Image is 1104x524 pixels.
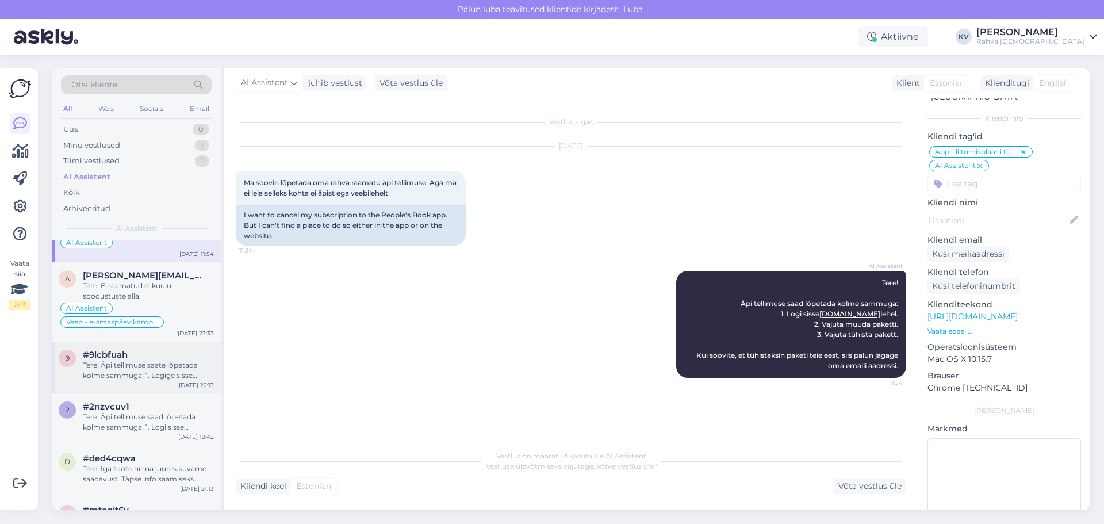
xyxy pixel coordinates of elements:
span: 9 [66,354,70,362]
div: 1 [195,140,209,151]
p: Kliendi tag'id [927,131,1081,143]
div: KV [956,29,972,45]
span: 2 [66,406,70,414]
input: Lisa tag [927,175,1081,192]
div: 1 [195,155,209,167]
p: Klienditeekond [927,299,1081,311]
div: Võta vestlus üle [834,479,906,494]
div: [DATE] 21:13 [180,484,214,493]
span: AI Assistent [241,77,288,89]
div: Kõik [63,187,80,198]
div: Web [96,101,116,116]
div: Vaata siia [9,258,30,310]
div: Küsi meiliaadressi [927,246,1009,262]
i: „Võtke vestlus üle” [593,462,657,471]
span: Vestlus on määratud kasutajale AI Assistent [496,452,646,460]
p: Operatsioonisüsteem [927,341,1081,353]
a: [DOMAIN_NAME] [819,309,880,318]
span: English [1039,77,1069,89]
a: [URL][DOMAIN_NAME] [927,311,1018,322]
div: [DATE] 11:54 [179,250,214,258]
div: Socials [137,101,166,116]
span: Estonian [930,77,965,89]
span: AI Assistent [66,239,107,246]
span: Otsi kliente [71,79,117,91]
p: Brauser [927,370,1081,382]
div: Email [187,101,212,116]
span: Vestluse ülevõtmiseks vajutage [486,462,657,471]
p: Märkmed [927,423,1081,435]
div: Tere! Äpi tellimuse saate lõpetada kolme sammuga: 1. Logige sisse [DOMAIN_NAME] lehel. 2. Vajutag... [83,360,214,381]
div: I want to cancel my subscription to the People's Book app. But I can't find a place to do so eith... [236,205,466,246]
div: [PERSON_NAME] [927,406,1081,416]
span: d [64,457,70,466]
img: Askly Logo [9,78,31,100]
p: Chrome [TECHNICAL_ID] [927,382,1081,394]
span: AI Assistent [116,223,157,234]
div: 2 / 3 [9,300,30,310]
div: Küsi telefoninumbrit [927,278,1020,294]
div: Kliendi info [927,113,1081,124]
div: Tere! Iga toote hinna juures kuvame saadavust. Täpse info saamiseks vajutage nupule „Saadavus kau... [83,464,214,484]
p: Kliendi email [927,234,1081,246]
div: juhib vestlust [304,77,362,89]
div: Kliendi keel [236,480,286,492]
span: a [65,274,70,283]
span: 11:54 [860,378,903,387]
span: AI Assistent [66,305,107,312]
span: Veeb - e-smaspäev kampaania [66,319,158,326]
div: [PERSON_NAME] [976,28,1084,37]
span: #9lcbfuah [83,350,128,360]
a: [PERSON_NAME]Rahva [DEMOGRAPHIC_DATA] [976,28,1097,46]
div: Vestlus algas [236,117,906,127]
span: m [64,509,71,518]
div: Klienditugi [980,77,1029,89]
p: Kliendi telefon [927,266,1081,278]
div: [DATE] 23:33 [178,329,214,338]
p: Mac OS X 10.15.7 [927,353,1081,365]
span: #2nzvcuv1 [83,401,129,412]
div: Uus [63,124,78,135]
div: 0 [193,124,209,135]
span: AI Assistent [935,162,976,169]
div: All [61,101,74,116]
p: Vaata edasi ... [927,326,1081,336]
div: Tere! Äpi tellimuse saad lõpetada kolme sammuga. 1. Logi sisse [DOMAIN_NAME] lehel 2. Vajuta muud... [83,412,214,433]
span: #mtcqit6v [83,505,129,515]
div: Klient [892,77,920,89]
input: Lisa nimi [928,214,1068,227]
span: #ded4cqwa [83,453,136,464]
div: Tere! E-raamatud ei kuulu soodustuste alla. [83,281,214,301]
div: [DATE] 22:13 [179,381,214,389]
div: AI Assistent [63,171,110,183]
span: 11:54 [239,246,282,255]
div: [DATE] 19:42 [178,433,214,441]
div: Rahva [DEMOGRAPHIC_DATA] [976,37,1084,46]
div: Aktiivne [858,26,928,47]
p: Kliendi nimi [927,197,1081,209]
span: Estonian [296,480,331,492]
span: AI Assistent [860,262,903,270]
div: Arhiveeritud [63,203,110,215]
span: Ma soovin lõpetada oma rahva raamatu äpi tellimuse. Aga ma ei leia selleks kohta ei äpist ega vee... [244,178,458,197]
div: Tiimi vestlused [63,155,120,167]
span: allan.parv@gmail.com [83,270,202,281]
div: [DATE] [236,141,906,151]
span: Äpp - liitumisplaani tühistamine [935,148,1019,155]
div: Minu vestlused [63,140,120,151]
div: Võta vestlus üle [375,75,447,91]
span: Luba [620,4,646,14]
